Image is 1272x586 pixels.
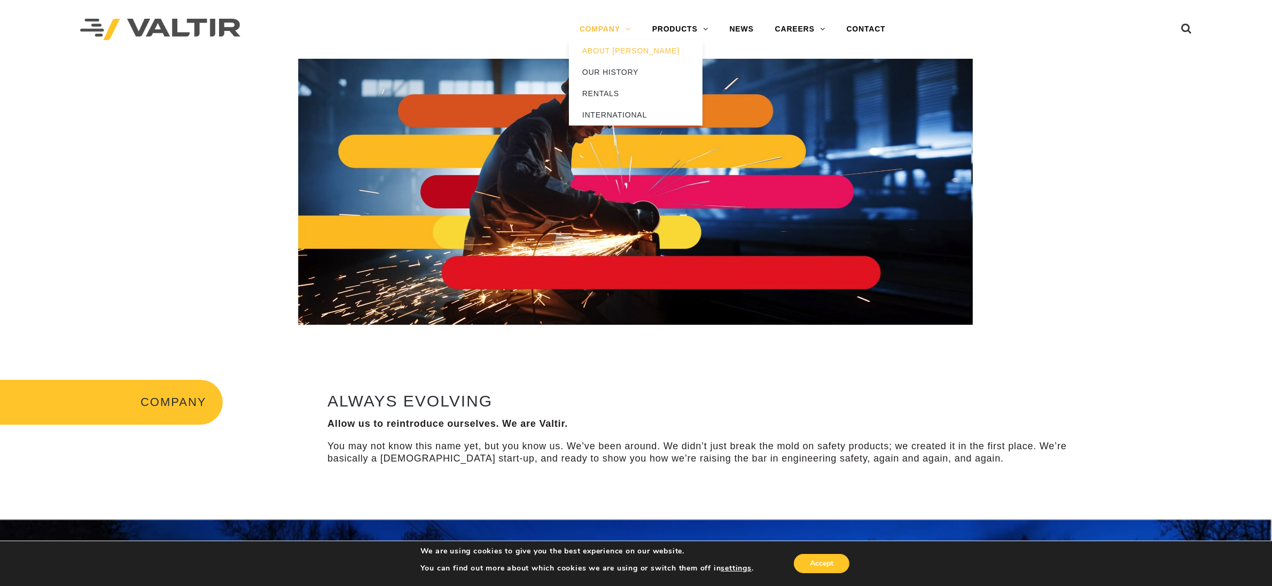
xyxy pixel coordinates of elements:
a: PRODUCTS [642,19,719,40]
a: NEWS [719,19,764,40]
button: Accept [794,554,849,573]
a: INTERNATIONAL [569,104,703,126]
a: CAREERS [764,19,836,40]
a: CONTACT [836,19,896,40]
p: We are using cookies to give you the best experience on our website. [420,546,754,556]
h2: ALWAYS EVOLVING [327,392,1072,410]
a: OUR HISTORY [569,61,703,83]
strong: Allow us to reintroduce ourselves. We are Valtir. [327,418,568,429]
p: You can find out more about which cookies we are using or switch them off in . [420,564,754,573]
img: Valtir [80,19,240,41]
a: ABOUT [PERSON_NAME] [569,40,703,61]
a: COMPANY [569,19,642,40]
a: RENTALS [569,83,703,104]
button: settings [721,564,752,573]
p: You may not know this name yet, but you know us. We’ve been around. We didn’t just break the mold... [327,440,1072,465]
